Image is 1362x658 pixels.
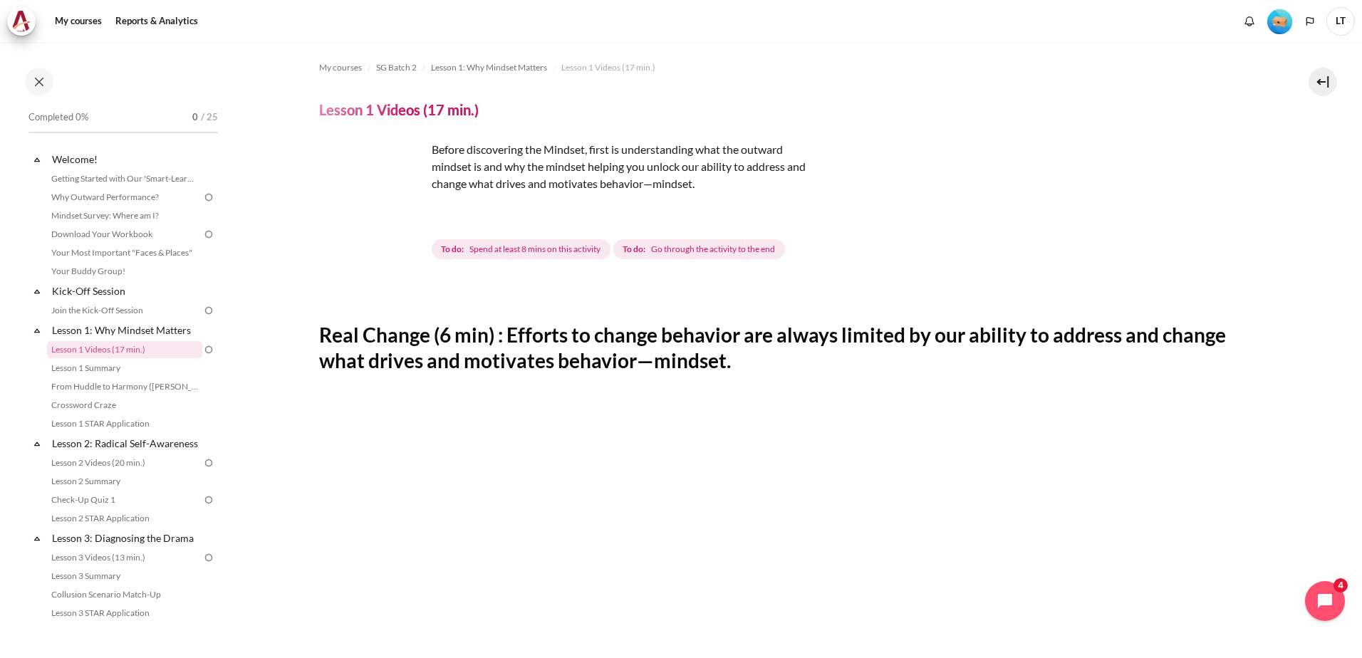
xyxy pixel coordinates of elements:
a: Kick-Off Session [50,281,202,301]
strong: To do: [441,243,464,256]
img: To do [202,551,215,564]
a: Lesson 1: Why Mindset Matters [50,320,202,340]
a: Lesson 1 Summary [47,360,202,377]
img: fdf [319,141,426,248]
img: To do [202,456,215,469]
a: Level #1 [1262,8,1298,34]
span: / 25 [201,110,218,125]
h4: Lesson 1 Videos (17 min.) [319,100,479,119]
p: Before discovering the Mindset, first is understanding what the outward mindset is and why the mi... [319,141,818,192]
a: Join the Kick-Off Session [47,302,202,319]
a: Collusion Scenario Match-Up [47,586,202,603]
div: Level #1 [1267,8,1292,34]
img: Level #1 [1267,9,1292,34]
span: Lesson 1: Why Mindset Matters [431,61,547,74]
img: To do [202,343,215,356]
span: Collapse [30,323,44,338]
img: Architeck [11,11,31,32]
span: 0 [192,110,198,125]
a: From Huddle to Harmony ([PERSON_NAME]'s Story) [47,378,202,395]
a: My courses [319,59,362,76]
a: My courses [50,7,107,36]
a: Architeck Architeck [7,7,43,36]
span: Completed 0% [28,110,88,125]
img: To do [202,304,215,317]
img: To do [202,228,215,241]
a: Lesson 3 Videos (13 min.) [47,549,202,566]
h2: Real Change (6 min) : Efforts to change behavior are always limited by our ability to address and... [319,322,1261,374]
a: Mindset Survey: Where am I? [47,207,202,224]
a: Lesson 1 STAR Application [47,415,202,432]
a: Lesson 3 STAR Application [47,605,202,622]
span: Collapse [30,437,44,451]
span: Go through the activity to the end [651,243,775,256]
a: Lesson 1 Videos (17 min.) [561,59,655,76]
a: Lesson 2 Summary [47,473,202,490]
img: To do [202,191,215,204]
a: Lesson 2 Videos (20 min.) [47,454,202,471]
a: Your Buddy Group! [47,263,202,280]
img: To do [202,493,215,506]
span: Spend at least 8 mins on this activity [469,243,601,256]
button: Languages [1299,11,1321,32]
a: Download Your Workbook [47,226,202,243]
a: Lesson 2 STAR Application [47,510,202,527]
span: My courses [319,61,362,74]
nav: Navigation bar [319,56,1261,79]
span: LT [1326,7,1355,36]
a: Crossword Craze [47,397,202,414]
a: Reports & Analytics [110,7,203,36]
a: Your Most Important "Faces & Places" [47,244,202,261]
a: Why Outward Performance? [47,189,202,206]
a: Welcome! [50,150,202,169]
a: Lesson 3: Diagnosing the Drama [50,528,202,548]
strong: To do: [623,243,645,256]
a: SG Batch 2 [376,59,417,76]
span: SG Batch 2 [376,61,417,74]
a: Getting Started with Our 'Smart-Learning' Platform [47,170,202,187]
a: Lesson 1: Why Mindset Matters [431,59,547,76]
div: Completion requirements for Lesson 1 Videos (17 min.) [432,236,788,262]
span: Collapse [30,152,44,167]
span: Collapse [30,531,44,545]
a: Check-Up Quiz 1 [47,491,202,508]
a: User menu [1326,7,1355,36]
div: Show notification window with no new notifications [1239,11,1260,32]
a: Lesson 2: Radical Self-Awareness [50,434,202,453]
a: Lesson 1 Videos (17 min.) [47,341,202,358]
span: Lesson 1 Videos (17 min.) [561,61,655,74]
a: Lesson 3 Summary [47,568,202,585]
span: Collapse [30,284,44,298]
